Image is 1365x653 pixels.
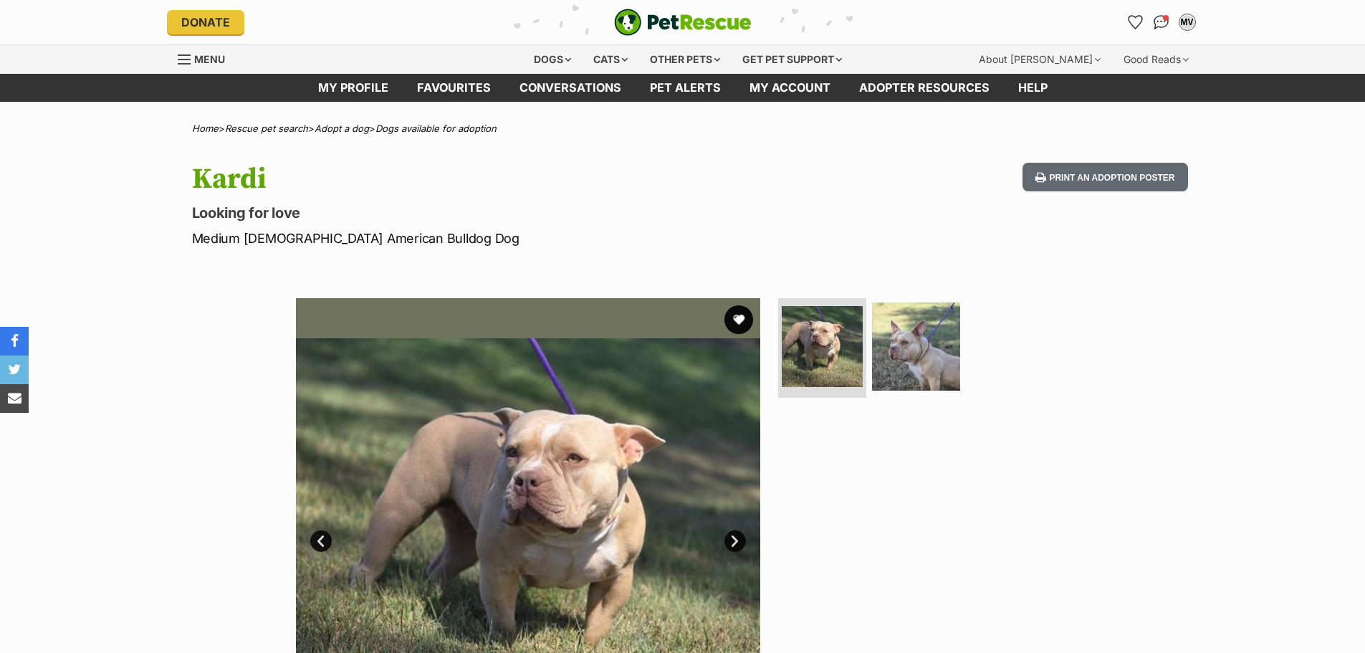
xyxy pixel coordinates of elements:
a: Home [192,123,219,134]
a: PetRescue [614,9,752,36]
div: MV [1180,15,1194,29]
a: Favourites [403,74,505,102]
button: Print an adoption poster [1022,163,1187,192]
img: logo-e224e6f780fb5917bec1dbf3a21bbac754714ae5b6737aabdf751b685950b380.svg [614,9,752,36]
img: chat-41dd97257d64d25036548639549fe6c8038ab92f7586957e7f3b1b290dea8141.svg [1154,15,1169,29]
a: My profile [304,74,403,102]
button: My account [1176,11,1199,34]
a: Favourites [1124,11,1147,34]
a: Adopt a dog [315,123,369,134]
p: Medium [DEMOGRAPHIC_DATA] American Bulldog Dog [192,229,798,248]
a: My account [735,74,845,102]
div: About [PERSON_NAME] [969,45,1111,74]
a: Next [724,530,746,552]
a: conversations [505,74,636,102]
a: Help [1004,74,1062,102]
span: Menu [194,53,225,65]
a: Dogs available for adoption [375,123,497,134]
img: Photo of Kardi [872,302,960,391]
ul: Account quick links [1124,11,1199,34]
h1: Kardi [192,163,798,196]
div: Good Reads [1113,45,1199,74]
a: Donate [167,10,244,34]
a: Rescue pet search [225,123,308,134]
button: favourite [724,305,753,334]
a: Pet alerts [636,74,735,102]
a: Conversations [1150,11,1173,34]
a: Adopter resources [845,74,1004,102]
div: Get pet support [732,45,852,74]
img: Photo of Kardi [782,306,863,387]
div: > > > [156,123,1210,134]
div: Other pets [640,45,730,74]
p: Looking for love [192,203,798,223]
a: Prev [310,530,332,552]
div: Cats [583,45,638,74]
a: Menu [178,45,235,71]
div: Dogs [524,45,581,74]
